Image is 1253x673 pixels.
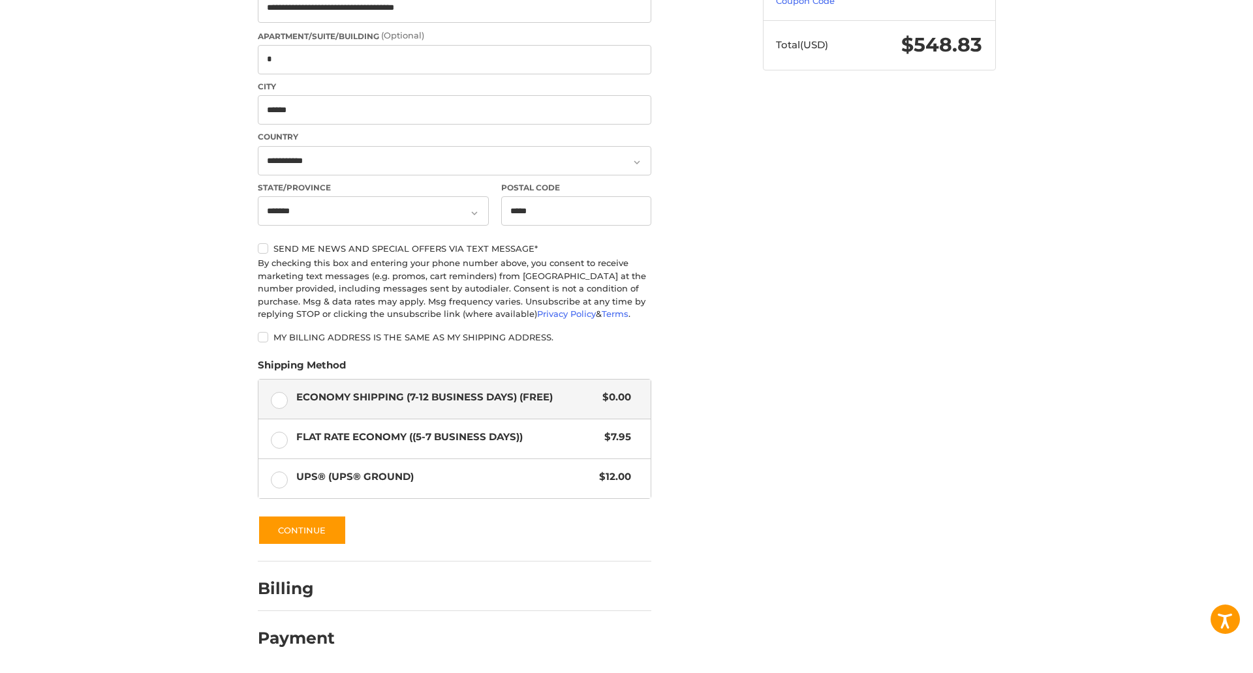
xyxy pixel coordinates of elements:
span: Flat Rate Economy ((5-7 Business Days)) [296,430,598,445]
label: My billing address is the same as my shipping address. [258,332,651,342]
label: City [258,81,651,93]
span: Total (USD) [776,38,828,51]
h2: Billing [258,578,334,599]
span: $548.83 [901,33,982,57]
small: (Optional) [381,30,424,40]
a: Terms [602,308,628,319]
label: Country [258,131,651,143]
span: $7.95 [598,430,632,445]
span: $0.00 [596,390,632,405]
span: UPS® (UPS® Ground) [296,470,593,485]
legend: Shipping Method [258,358,346,379]
h2: Payment [258,628,335,648]
button: Continue [258,515,347,545]
span: Economy Shipping (7-12 Business Days) (Free) [296,390,596,405]
label: Send me news and special offers via text message* [258,243,651,254]
a: Privacy Policy [537,308,596,319]
label: State/Province [258,182,489,194]
label: Postal Code [501,182,651,194]
span: $12.00 [593,470,632,485]
label: Apartment/Suite/Building [258,29,651,42]
div: By checking this box and entering your phone number above, you consent to receive marketing text ... [258,257,651,321]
